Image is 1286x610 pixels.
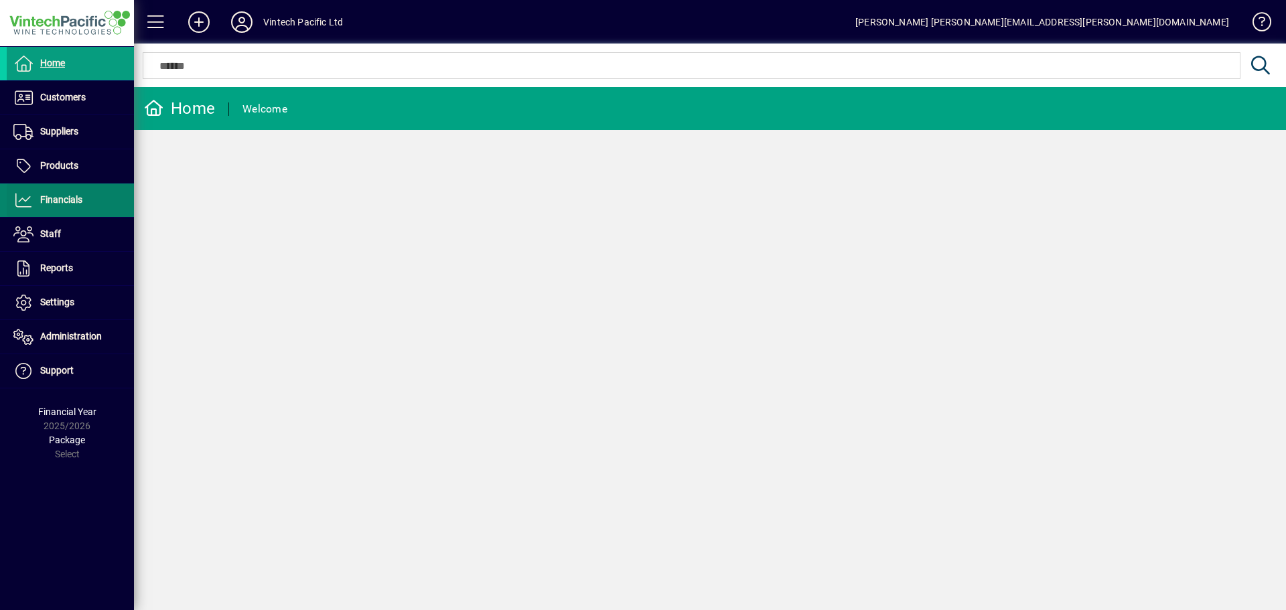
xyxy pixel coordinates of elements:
[7,286,134,319] a: Settings
[40,365,74,376] span: Support
[40,297,74,307] span: Settings
[7,149,134,183] a: Products
[7,320,134,354] a: Administration
[7,252,134,285] a: Reports
[7,183,134,217] a: Financials
[40,228,61,239] span: Staff
[177,10,220,34] button: Add
[263,11,343,33] div: Vintech Pacific Ltd
[144,98,215,119] div: Home
[855,11,1229,33] div: [PERSON_NAME] [PERSON_NAME][EMAIL_ADDRESS][PERSON_NAME][DOMAIN_NAME]
[40,331,102,341] span: Administration
[40,262,73,273] span: Reports
[7,354,134,388] a: Support
[220,10,263,34] button: Profile
[40,126,78,137] span: Suppliers
[49,435,85,445] span: Package
[40,92,86,102] span: Customers
[40,58,65,68] span: Home
[242,98,287,120] div: Welcome
[40,160,78,171] span: Products
[40,194,82,205] span: Financials
[7,218,134,251] a: Staff
[7,115,134,149] a: Suppliers
[7,81,134,115] a: Customers
[38,406,96,417] span: Financial Year
[1242,3,1269,46] a: Knowledge Base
